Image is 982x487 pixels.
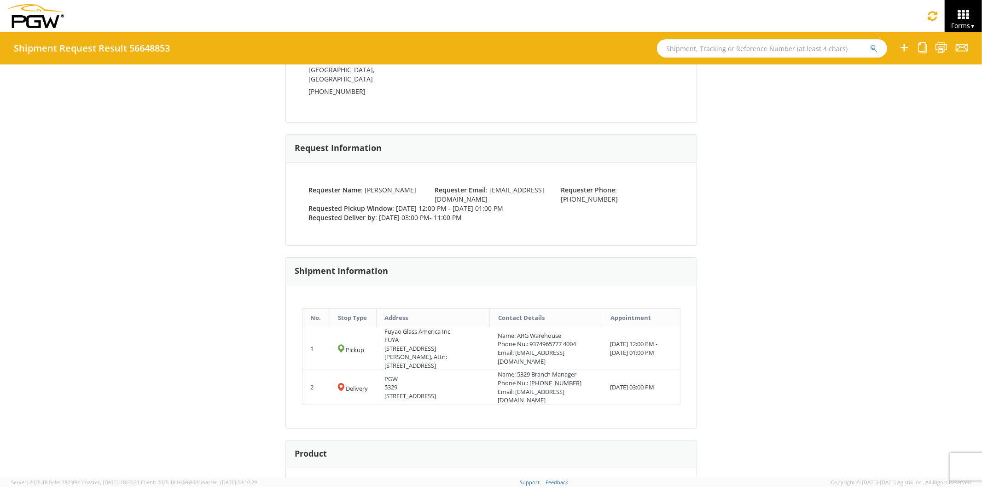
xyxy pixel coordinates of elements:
[346,346,364,354] span: Pickup
[546,479,568,486] a: Feedback
[14,43,170,53] h4: Shipment Request Result 56648853
[346,384,368,393] span: Delivery
[498,331,593,340] div: Name: ARG Warehouse
[831,479,971,486] span: Copyright © [DATE]-[DATE] Agistix Inc., All Rights Reserved
[295,449,327,458] h3: Product
[520,479,540,486] a: Support
[610,340,658,357] span: - [DATE] 01:00 PM
[610,340,655,348] span: [DATE] 12:00 PM
[498,340,593,348] div: Phone Nu.: 9374965777 4004
[309,213,462,222] span: : [DATE] 03:00 PM
[435,186,486,194] strong: Requester Email
[309,213,376,222] strong: Requested Deliver by
[302,370,330,405] td: 2
[435,186,544,203] span: : [EMAIL_ADDRESS][DOMAIN_NAME]
[498,370,593,379] div: Name: 5329 Branch Manager
[970,22,976,30] span: ▼
[309,87,421,99] td: [PHONE_NUMBER]
[602,308,680,327] th: Appointment
[295,267,389,276] h3: Shipment Information
[309,186,417,194] span: : [PERSON_NAME]
[201,479,257,486] span: master, [DATE] 08:10:29
[309,204,393,213] strong: Requested Pickup Window
[498,348,593,365] div: Email: [EMAIL_ADDRESS][DOMAIN_NAME]
[384,375,481,383] div: PGW
[657,39,887,58] input: Shipment, Tracking or Reference Number (at least 4 chars)
[384,344,481,370] div: [STREET_ADDRESS][PERSON_NAME], Attn: [STREET_ADDRESS]
[498,379,593,388] div: Phone Nu.: [PHONE_NUMBER]
[302,327,330,370] td: 1
[302,308,330,327] th: No.
[309,204,504,213] span: : [DATE] 12:00 PM - [DATE] 01:00 PM
[610,383,655,391] span: [DATE] 03:00 PM
[951,21,976,30] span: Forms
[7,4,64,28] img: pgw-form-logo-1aaa8060b1cc70fad034.png
[376,308,489,327] th: Address
[309,65,421,87] td: [GEOGRAPHIC_DATA], [GEOGRAPHIC_DATA]
[561,186,615,194] strong: Requester Phone
[384,383,481,392] div: 5329
[489,308,602,327] th: Contact Details
[561,186,618,203] span: : [PHONE_NUMBER]
[384,392,481,400] div: [STREET_ADDRESS]
[11,479,139,486] span: Server: 2025.18.0-4e47823f9d1
[141,479,257,486] span: Client: 2025.18.0-0e69584
[309,186,361,194] strong: Requester Name
[295,144,382,153] h3: Request Information
[83,479,139,486] span: master, [DATE] 10:23:21
[384,327,481,336] div: Fuyao Glass America Inc
[384,336,481,344] div: FUYA
[330,308,376,327] th: Stop Type
[430,213,462,222] span: - 11:00 PM
[498,388,593,405] div: Email: [EMAIL_ADDRESS][DOMAIN_NAME]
